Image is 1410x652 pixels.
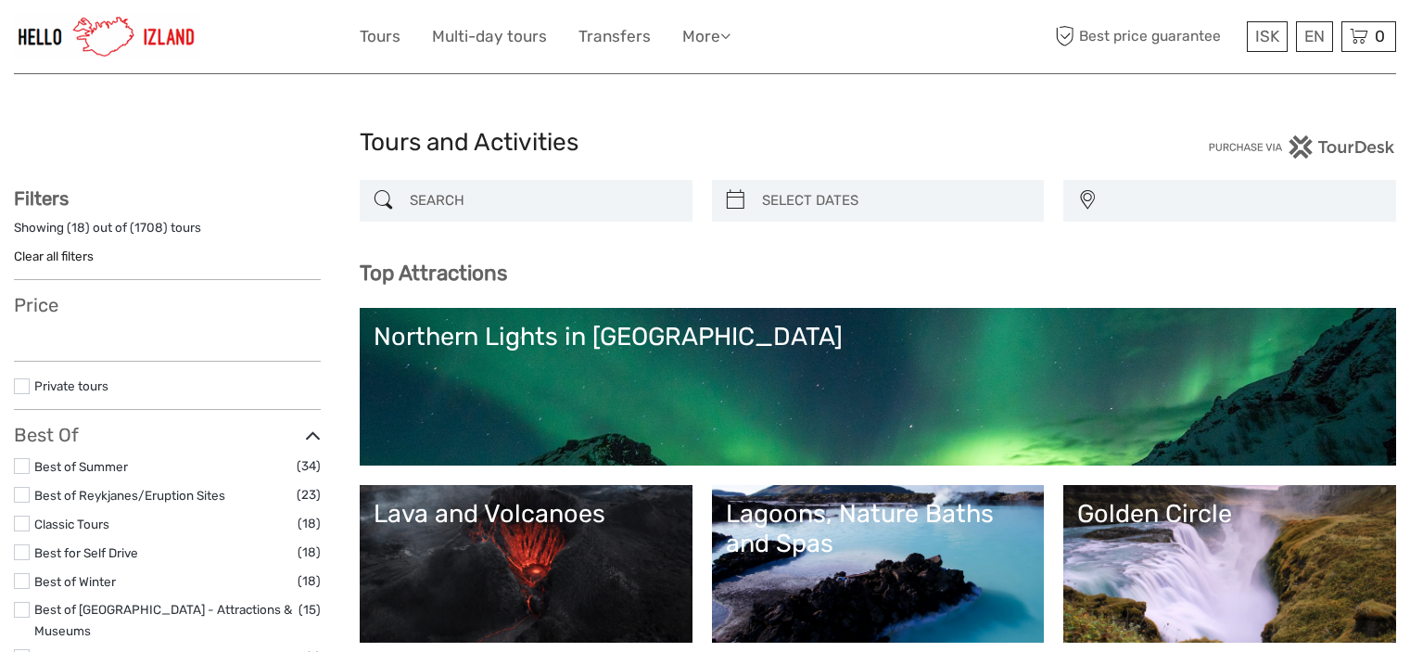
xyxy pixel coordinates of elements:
a: Lagoons, Nature Baths and Spas [726,499,1031,629]
a: Transfers [578,23,651,50]
span: (18) [298,542,321,563]
h3: Best Of [14,424,321,446]
a: Golden Circle [1077,499,1382,629]
span: (15) [299,599,321,620]
img: PurchaseViaTourDesk.png [1208,135,1396,159]
span: 0 [1372,27,1388,45]
input: SEARCH [402,185,683,217]
a: Best of Reykjanes/Eruption Sites [34,488,225,503]
h3: Price [14,294,321,316]
span: ISK [1255,27,1279,45]
span: (34) [297,455,321,477]
a: Private tours [34,378,108,393]
a: Best of Winter [34,574,116,589]
a: Multi-day tours [432,23,547,50]
label: 1708 [134,219,163,237]
div: Lagoons, Nature Baths and Spas [726,499,1031,559]
div: Golden Circle [1077,499,1382,529]
span: (23) [297,484,321,505]
img: 1270-cead85dc-23af-4572-be81-b346f9cd5751_logo_small.jpg [14,14,199,59]
a: Northern Lights in [GEOGRAPHIC_DATA] [374,322,1382,452]
label: 18 [71,219,85,237]
div: EN [1296,21,1333,52]
a: Best of [GEOGRAPHIC_DATA] - Attractions & Museums [34,602,292,638]
span: Best price guarantee [1050,21,1242,52]
strong: Filters [14,187,69,210]
span: (18) [298,570,321,592]
div: Northern Lights in [GEOGRAPHIC_DATA] [374,322,1382,352]
a: Best for Self Drive [34,545,138,560]
a: Lava and Volcanoes [374,499,679,629]
h1: Tours and Activities [360,128,1051,158]
span: (18) [298,513,321,534]
a: Classic Tours [34,517,109,531]
a: More [682,23,730,50]
a: Best of Summer [34,459,128,474]
a: Clear all filters [14,249,94,263]
div: Lava and Volcanoes [374,499,679,529]
input: SELECT DATES [755,185,1035,217]
b: Top Attractions [360,261,507,286]
a: Tours [360,23,400,50]
div: Showing ( ) out of ( ) tours [14,219,321,248]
